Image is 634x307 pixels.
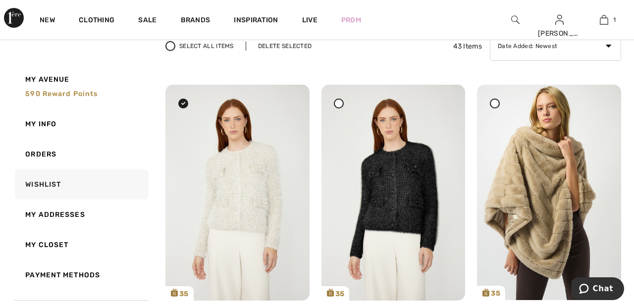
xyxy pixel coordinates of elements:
[4,8,24,28] img: 1ère Avenue
[302,15,317,25] a: Live
[582,14,626,26] a: 1
[538,28,581,39] div: [PERSON_NAME]
[25,74,69,85] span: My Avenue
[13,230,149,260] a: My Closet
[181,16,211,26] a: Brands
[179,42,234,51] span: Select All Items
[165,85,310,301] img: frank-lyman-dresses-jumpsuits-ivory-gold_254929a_2_3831_search.jpg
[13,109,149,139] a: My Info
[613,15,616,24] span: 1
[40,16,55,26] a: New
[477,85,621,300] img: joseph-ribkoff-jackets-blazers-champagne-171_253932_1_a4bf_search.jpg
[555,14,564,26] img: My Info
[13,169,149,200] a: Wishlist
[79,16,114,26] a: Clothing
[555,15,564,24] a: Sign In
[321,85,466,301] img: frank-lyman-sweaters-cardigans-black_254929_1_a8c6_search.jpg
[13,200,149,230] a: My Addresses
[13,260,149,290] a: Payment Methods
[246,42,324,51] div: Delete Selected
[572,277,624,302] iframe: Opens a widget where you can chat to one of our agents
[600,14,608,26] img: My Bag
[341,15,361,25] a: Prom
[453,41,482,51] span: 43 Items
[234,16,278,26] span: Inspiration
[511,14,520,26] img: search the website
[25,90,98,98] span: 590 Reward points
[477,85,621,300] a: 35
[165,85,310,301] a: 35
[13,139,149,169] a: Orders
[321,85,466,301] a: 35
[138,16,157,26] a: Sale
